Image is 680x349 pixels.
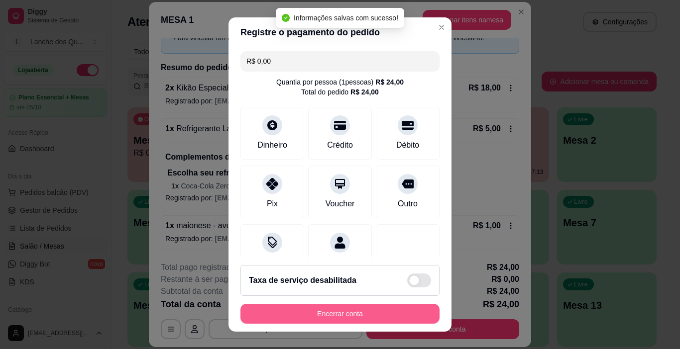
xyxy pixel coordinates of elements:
[398,198,418,210] div: Outro
[276,77,404,87] div: Quantia por pessoa ( 1 pessoas)
[294,14,398,22] span: Informações salvas com sucesso!
[396,139,419,151] div: Débito
[249,274,356,286] h2: Taxa de serviço desabilitada
[282,14,290,22] span: check-circle
[240,304,440,324] button: Encerrar conta
[267,198,278,210] div: Pix
[257,139,287,151] div: Dinheiro
[327,139,353,151] div: Crédito
[434,19,450,35] button: Close
[246,51,434,71] input: Ex.: hambúrguer de cordeiro
[228,17,452,47] header: Registre o pagamento do pedido
[326,198,355,210] div: Voucher
[375,77,404,87] div: R$ 24,00
[301,87,379,97] div: Total do pedido
[350,87,379,97] div: R$ 24,00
